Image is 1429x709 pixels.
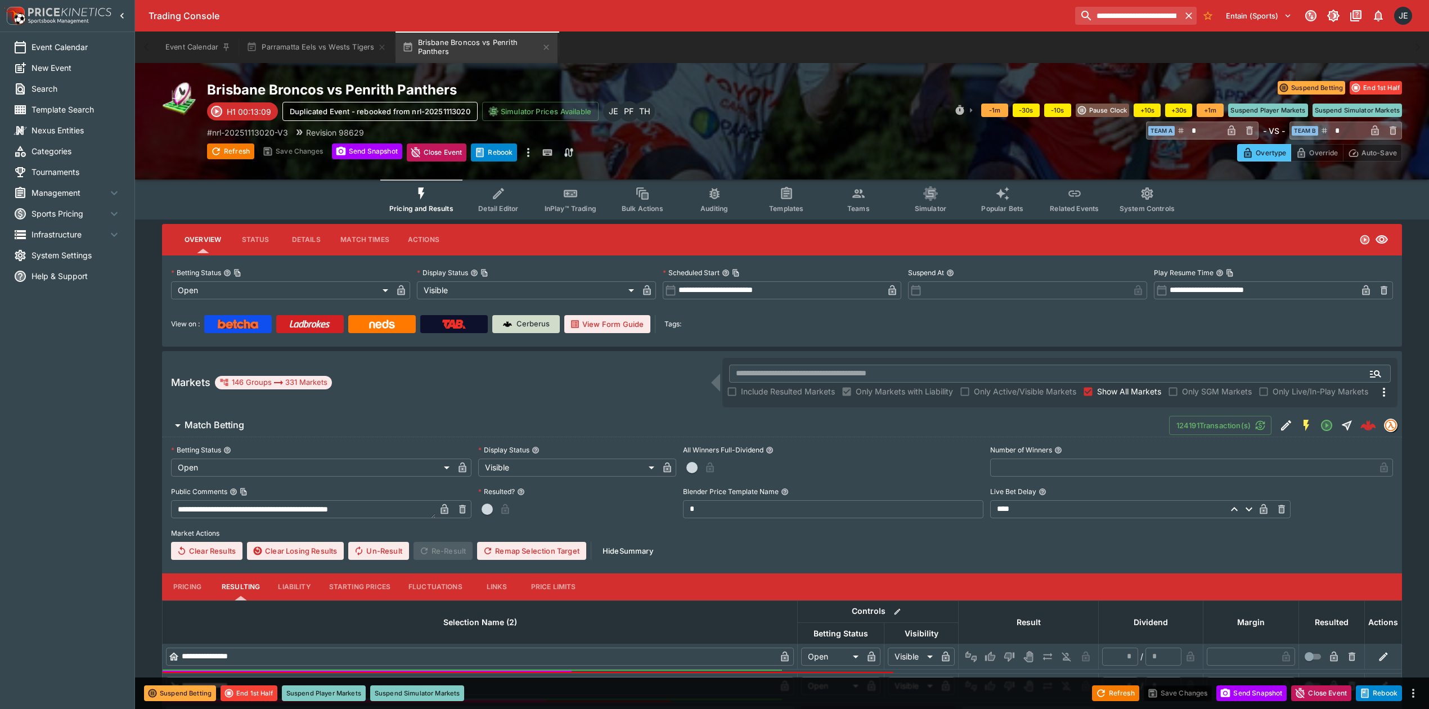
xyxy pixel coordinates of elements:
[223,269,231,277] button: Betting StatusCopy To Clipboard
[1228,104,1307,117] button: Suspend Player Markets
[1019,648,1037,666] button: Void
[1360,418,1376,433] div: 55cc33ee-64c2-4e3c-b54d-fde126d56592
[1291,144,1343,161] button: Override
[1092,685,1139,701] button: Refresh
[431,616,529,629] span: Selection Name (2)
[766,446,774,454] button: All Winners Full-Dividend
[32,83,121,95] span: Search
[683,487,779,496] p: Blender Price Template Name
[269,573,320,600] button: Liability
[1278,81,1345,95] button: Suspend Betting
[1039,488,1046,496] button: Live Bet Delay
[1197,104,1224,117] button: +1m
[1299,600,1365,644] th: Resulted
[1216,269,1224,277] button: Play Resume TimeCopy To Clipboard
[218,320,258,329] img: Betcha
[221,685,277,701] button: End 1st Half
[1165,104,1192,117] button: +30s
[1350,81,1402,95] button: End 1st Half
[516,318,550,330] p: Cerberus
[32,228,107,240] span: Infrastructure
[477,542,586,560] button: Remap Selection Target
[801,677,862,695] div: Open
[389,204,453,213] span: Pricing and Results
[801,648,862,666] div: Open
[1199,7,1217,25] button: No Bookmarks
[171,281,392,299] div: Open
[974,385,1076,397] span: Only Active/Visible Markets
[890,604,905,619] button: Bulk edit
[959,600,1099,644] th: Result
[908,268,944,277] p: Suspend At
[663,268,720,277] p: Scheduled Start
[219,376,327,389] div: 146 Groups 331 Markets
[1320,419,1333,432] svg: Open
[722,269,730,277] button: Scheduled StartCopy To Clipboard
[282,685,366,701] button: Suspend Player Markets
[32,104,121,115] span: Template Search
[732,269,740,277] button: Copy To Clipboard
[1292,126,1318,136] span: Team B
[233,269,241,277] button: Copy To Clipboard
[223,446,231,454] button: Betting Status
[847,204,870,213] span: Teams
[522,573,585,600] button: Price Limits
[471,573,522,600] button: Links
[1316,415,1337,436] button: Open
[1219,7,1298,25] button: Select Tenant
[946,269,954,277] button: Suspend At
[281,226,331,253] button: Details
[171,376,210,389] h5: Markets
[1406,686,1420,700] button: more
[348,542,408,560] button: Un-Result
[1134,104,1161,117] button: +10s
[1076,104,1130,117] button: Pause Clock
[230,488,237,496] button: Public CommentsCopy To Clipboard
[801,627,880,640] span: Betting Status
[289,320,330,329] img: Ladbrokes
[414,542,473,560] span: Re-Result
[1309,147,1338,159] p: Override
[1058,648,1076,666] button: Eliminated In Play
[741,385,835,397] span: Include Resulted Markets
[1356,685,1402,701] button: Duplicated Event - rebooked from nrl-20251113020
[320,573,399,600] button: Starting Prices
[417,268,468,277] p: Display Status
[1360,418,1376,433] img: logo-cerberus--red.svg
[856,385,953,397] span: Only Markets with Liability
[1148,126,1175,136] span: Team A
[1039,648,1057,666] button: Push
[981,204,1023,213] span: Popular Bets
[149,10,1071,22] div: Trading Console
[171,525,1393,542] label: Market Actions
[981,104,1008,117] button: -1m
[247,542,344,560] button: Clear Losing Results
[1343,144,1402,161] button: Auto-Save
[213,573,269,600] button: Resulting
[240,488,248,496] button: Copy To Clipboard
[1377,385,1391,399] svg: More
[176,226,230,253] button: Overview
[171,459,453,477] div: Open
[478,445,529,455] p: Display Status
[1044,104,1071,117] button: -10s
[1385,419,1397,432] img: tradingmodel
[1237,144,1402,161] div: Start From
[282,102,478,121] button: Duplicated Event - rebooked from nrl-20251113020
[1394,7,1412,25] div: James Edlin
[1263,125,1285,137] h6: - VS -
[503,320,512,329] img: Cerberus
[545,204,596,213] span: InPlay™ Trading
[471,143,517,161] button: Duplicated Event - rebooked from nrl-20251113020
[1346,6,1366,26] button: Documentation
[207,127,288,138] p: Copy To Clipboard
[1313,104,1403,117] button: Suspend Simulator Markets
[207,143,254,159] button: Refresh
[1291,685,1351,701] button: Close Event
[700,204,728,213] span: Auditing
[1357,414,1379,437] a: 55cc33ee-64c2-4e3c-b54d-fde126d56592
[962,648,980,666] button: Not Set
[32,208,107,219] span: Sports Pricing
[417,281,638,299] div: Visible
[1384,419,1397,432] div: tradingmodel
